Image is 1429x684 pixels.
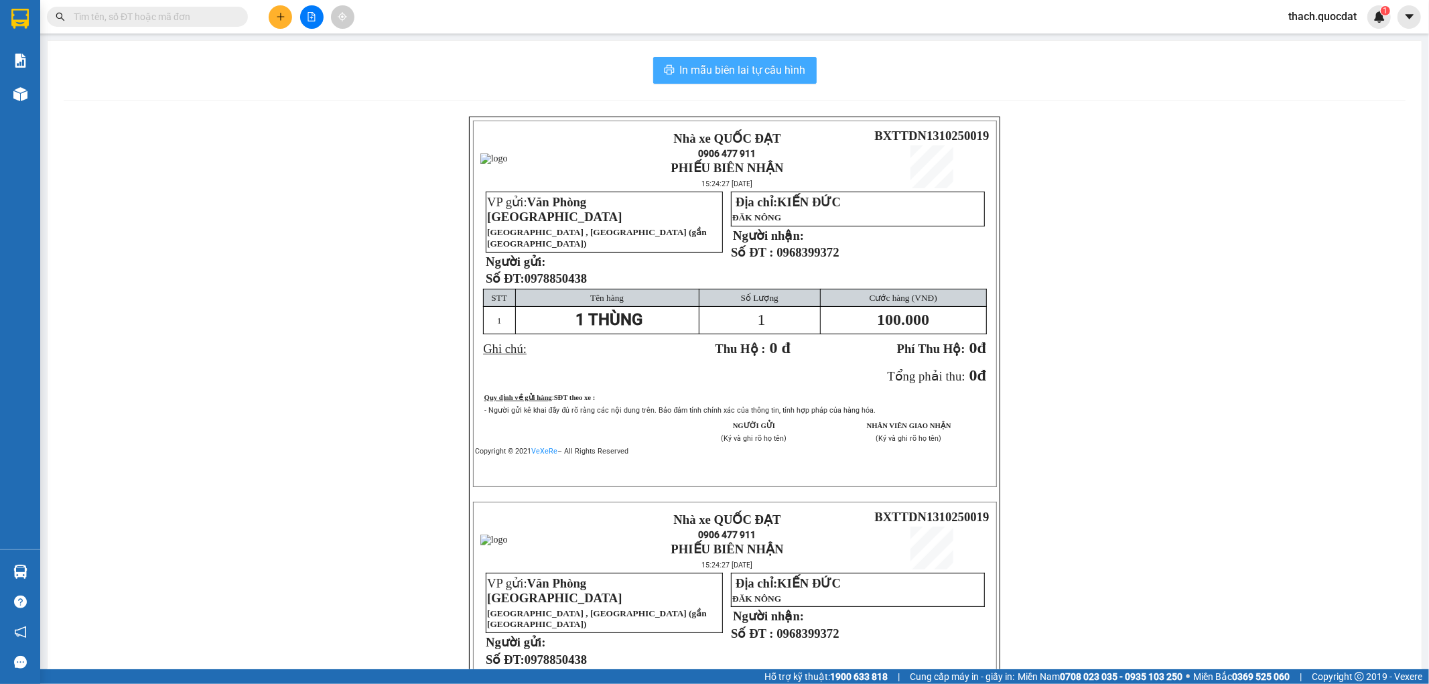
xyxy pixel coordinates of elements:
[764,669,888,684] span: Hỗ trợ kỹ thuật:
[671,542,784,556] strong: PHIẾU BIÊN NHẬN
[486,255,545,269] strong: Người gửi:
[673,512,780,527] strong: Nhà xe QUỐC ĐẠT
[480,153,508,164] img: logo
[876,434,942,443] span: (Ký và ghi rõ họ tên)
[699,148,756,159] span: 0906 477 911
[867,422,951,429] strong: NHÂN VIÊN GIAO NHẬN
[898,669,900,684] span: |
[715,342,765,356] span: Thu Hộ :
[486,635,545,649] strong: Người gửi:
[497,316,502,326] span: 1
[487,195,622,224] span: Văn Phòng [GEOGRAPHIC_DATA]
[525,653,587,667] span: 0978850438
[590,293,624,303] span: Tên hàng
[491,293,507,303] span: STT
[731,245,774,259] strong: Số ĐT :
[484,394,552,401] span: Quy định về gửi hàng
[101,86,141,129] strong: PHIẾU BIÊN NHẬN
[702,180,753,188] span: 15:24:27 [DATE]
[897,342,965,356] span: Phí Thu Hộ:
[877,311,929,328] span: 100.000
[554,394,596,401] strong: SĐT theo xe :
[732,212,781,222] span: ĐĂK NÔNG
[969,366,977,384] span: 0
[699,529,756,540] span: 0906 477 911
[13,54,27,68] img: solution-icon
[1018,669,1182,684] span: Miền Nam
[733,422,775,429] strong: NGƯỜI GỬI
[11,9,29,29] img: logo-vxr
[142,90,257,104] span: BXTTDN1310250019
[13,87,27,101] img: warehouse-icon
[14,656,27,669] span: message
[102,12,139,56] strong: Nhà xe QUỐC ĐẠT
[977,366,986,384] span: đ
[777,195,841,209] span: KIẾN ĐỨC
[74,9,232,24] input: Tìm tên, số ĐT hoặc mã đơn
[1278,8,1367,25] span: thach.quocdat
[487,608,707,630] span: [GEOGRAPHIC_DATA] , [GEOGRAPHIC_DATA] (gần [GEOGRAPHIC_DATA])
[1381,6,1390,15] sup: 1
[531,447,557,456] a: VeXeRe
[484,406,876,415] span: - Người gửi kê khai đầy đủ rõ ràng các nội dung trên. Bảo đảm tính chính xác của thông tin, tính ...
[331,5,354,29] button: aim
[874,510,989,524] span: BXTTDN1310250019
[702,561,753,569] span: 15:24:27 [DATE]
[56,12,65,21] span: search
[736,576,841,590] span: Địa chỉ:
[673,131,780,145] strong: Nhà xe QUỐC ĐẠT
[887,369,965,383] span: Tổng phải thu:
[910,669,1014,684] span: Cung cấp máy in - giấy in:
[1404,11,1416,23] span: caret-down
[475,447,628,456] span: Copyright © 2021 – All Rights Reserved
[736,195,841,209] span: Địa chỉ:
[731,626,774,640] strong: Số ĐT :
[1373,11,1385,23] img: icon-new-feature
[758,311,766,328] span: 1
[483,342,527,356] span: Ghi chú:
[13,565,27,579] img: warehouse-icon
[487,576,622,605] span: Văn Phòng [GEOGRAPHIC_DATA]
[1383,6,1387,15] span: 1
[486,653,587,667] strong: Số ĐT:
[1355,672,1364,681] span: copyright
[776,626,839,640] span: 0968399372
[776,245,839,259] span: 0968399372
[307,12,316,21] span: file-add
[770,339,791,356] span: 0 đ
[269,5,292,29] button: plus
[721,434,787,443] span: (Ký và ghi rõ họ tên)
[733,609,804,623] strong: Người nhận:
[741,293,778,303] span: Số Lượng
[653,57,817,84] button: printerIn mẫu biên lai tự cấu hình
[1186,674,1190,679] span: ⚪️
[338,12,347,21] span: aim
[14,596,27,608] span: question-circle
[897,339,986,356] strong: đ
[487,195,622,224] span: VP gửi:
[874,129,989,143] span: BXTTDN1310250019
[101,58,140,84] span: 0906 477 911
[1060,671,1182,682] strong: 0708 023 035 - 0935 103 250
[969,339,977,356] span: 0
[525,271,587,285] span: 0978850438
[870,293,937,303] span: Cước hàng (VNĐ)
[300,5,324,29] button: file-add
[671,161,784,175] strong: PHIẾU BIÊN NHẬN
[487,576,622,605] span: VP gửi:
[552,394,596,401] span: :
[680,62,806,78] span: In mẫu biên lai tự cấu hình
[777,576,841,590] span: KIẾN ĐỨC
[487,227,707,249] span: [GEOGRAPHIC_DATA] , [GEOGRAPHIC_DATA] (gần [GEOGRAPHIC_DATA])
[733,228,804,243] strong: Người nhận:
[480,535,508,545] img: logo
[664,64,675,77] span: printer
[486,271,587,285] strong: Số ĐT:
[1193,669,1290,684] span: Miền Bắc
[14,626,27,638] span: notification
[732,594,781,604] span: ĐĂK NÔNG
[1232,671,1290,682] strong: 0369 525 060
[1398,5,1421,29] button: caret-down
[575,310,642,329] span: 1 THÙNG
[6,58,100,105] img: logo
